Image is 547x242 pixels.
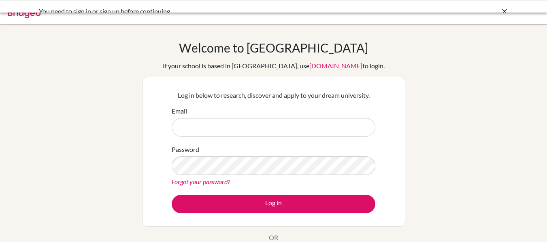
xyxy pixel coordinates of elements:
[172,195,375,213] button: Log in
[309,62,362,69] a: [DOMAIN_NAME]
[172,106,187,116] label: Email
[172,178,230,185] a: Forgot your password?
[163,61,385,71] div: If your school is based in [GEOGRAPHIC_DATA], use to login.
[179,40,368,55] h1: Welcome to [GEOGRAPHIC_DATA]
[39,6,387,16] div: You need to sign in or sign up before continuing.
[172,145,199,154] label: Password
[172,90,375,100] p: Log in below to research, discover and apply to your dream university.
